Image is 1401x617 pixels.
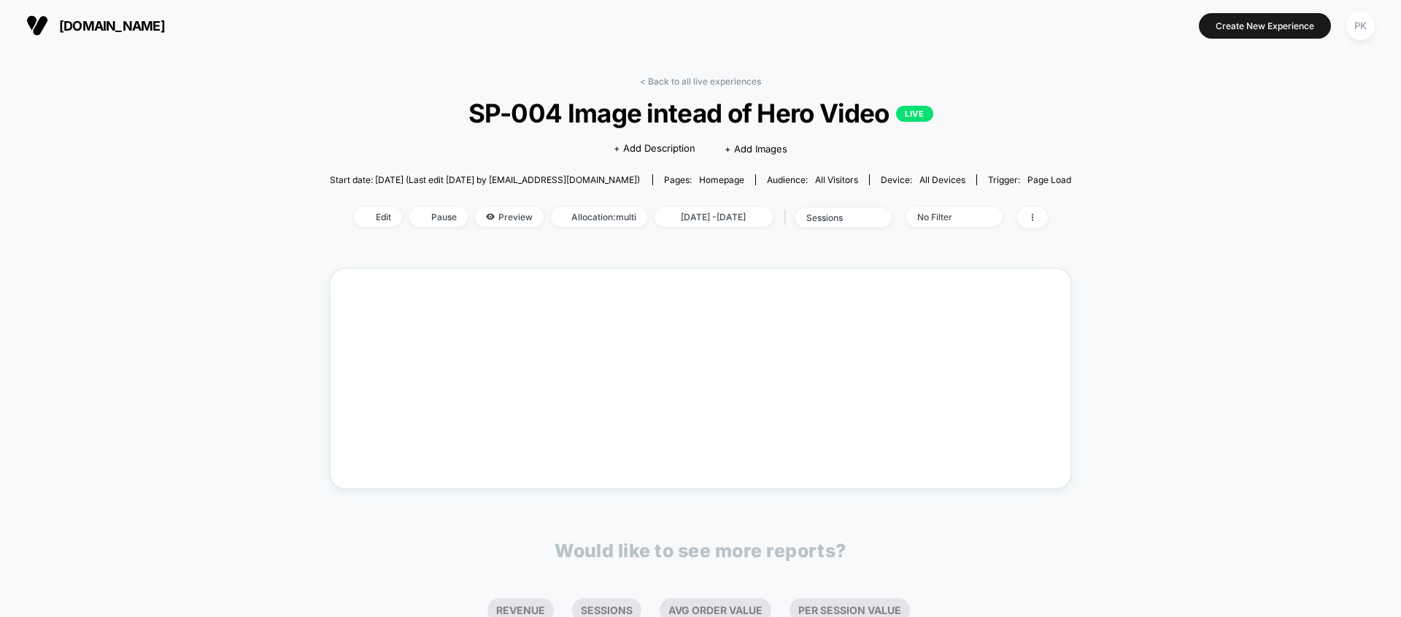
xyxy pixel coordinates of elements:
[26,15,48,36] img: Visually logo
[354,207,402,227] span: Edit
[1342,11,1379,41] button: PK
[917,212,976,222] div: No Filter
[1027,174,1071,185] span: Page Load
[475,207,544,227] span: Preview
[330,174,640,185] span: Start date: [DATE] (Last edit [DATE] by [EMAIL_ADDRESS][DOMAIN_NAME])
[806,212,865,223] div: sessions
[815,174,858,185] span: All Visitors
[551,207,647,227] span: Allocation: multi
[1346,12,1375,40] div: PK
[780,207,795,228] span: |
[699,174,744,185] span: homepage
[655,207,773,227] span: [DATE] - [DATE]
[22,14,169,37] button: [DOMAIN_NAME]
[869,174,976,185] span: Device:
[988,174,1071,185] div: Trigger:
[1199,13,1331,39] button: Create New Experience
[555,540,846,562] p: Would like to see more reports?
[59,18,165,34] span: [DOMAIN_NAME]
[367,98,1035,128] span: SP-004 Image intead of Hero Video
[896,106,933,122] p: LIVE
[409,207,468,227] span: Pause
[767,174,858,185] div: Audience:
[664,174,744,185] div: Pages:
[640,76,761,87] a: < Back to all live experiences
[919,174,965,185] span: all devices
[725,143,787,155] span: + Add Images
[614,141,695,156] span: + Add Description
